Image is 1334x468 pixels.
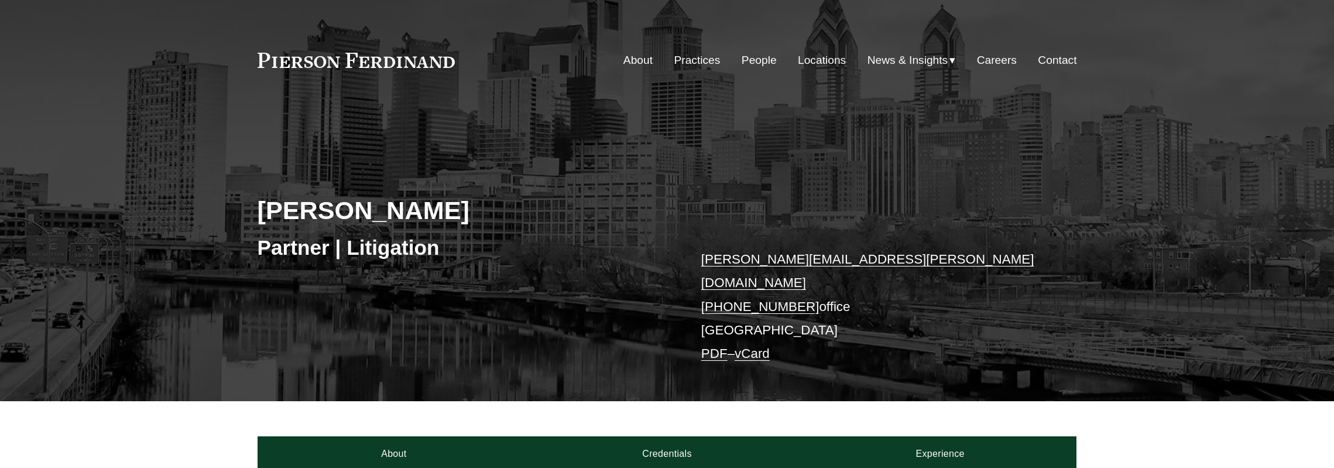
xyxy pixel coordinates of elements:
a: PDF [701,346,728,361]
h2: [PERSON_NAME] [258,195,667,226]
a: [PHONE_NUMBER] [701,299,819,314]
a: People [742,49,777,71]
a: Contact [1038,49,1076,71]
a: Careers [977,49,1017,71]
span: News & Insights [867,50,948,71]
a: Locations [798,49,846,71]
p: office [GEOGRAPHIC_DATA] – [701,248,1042,366]
a: folder dropdown [867,49,956,71]
a: vCard [735,346,770,361]
a: About [623,49,653,71]
h3: Partner | Litigation [258,235,667,261]
a: [PERSON_NAME][EMAIL_ADDRESS][PERSON_NAME][DOMAIN_NAME] [701,252,1034,290]
a: Practices [674,49,720,71]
